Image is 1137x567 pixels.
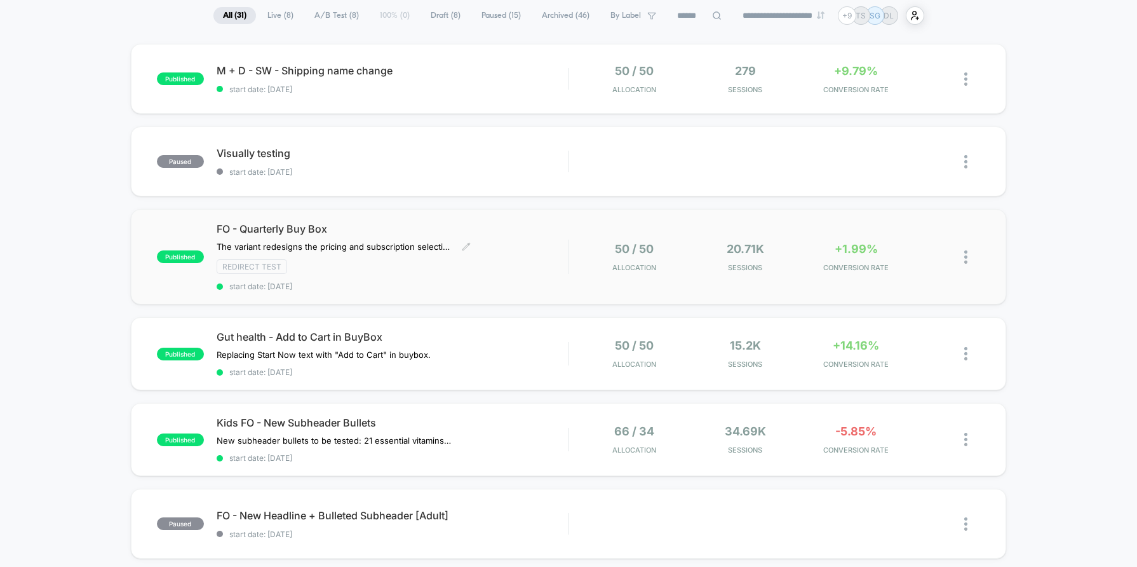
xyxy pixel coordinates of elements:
[730,339,761,352] span: 15.2k
[804,263,909,272] span: CONVERSION RATE
[157,72,204,85] span: published
[213,7,256,24] span: All ( 31 )
[612,85,656,94] span: Allocation
[870,11,880,20] p: SG
[532,7,599,24] span: Archived ( 46 )
[964,433,967,446] img: close
[217,64,568,77] span: M + D - SW - Shipping name change
[804,85,909,94] span: CONVERSION RATE
[421,7,470,24] span: Draft ( 8 )
[833,339,879,352] span: +14.16%
[217,242,452,252] span: The variant redesigns the pricing and subscription selection interface by introducing a more stru...
[217,435,452,446] span: New subheader bullets to be tested: 21 essential vitamins from 100% organic fruits & veggiesSuppo...
[614,425,654,438] span: 66 / 34
[217,85,568,94] span: start date: [DATE]
[157,517,204,530] span: paused
[964,72,967,86] img: close
[964,347,967,360] img: close
[612,446,656,454] span: Allocation
[217,259,287,274] span: Redirect Test
[157,434,204,446] span: published
[804,446,909,454] span: CONVERSION RATE
[615,64,654,78] span: 50 / 50
[804,360,909,369] span: CONVERSION RATE
[217,367,568,377] span: start date: [DATE]
[217,331,568,343] span: Gut health - Add to Cart in BuyBox
[835,242,878,256] span: +1.99%
[835,425,877,438] span: -5.85%
[217,416,568,429] span: Kids FO - New Subheader Bullets
[217,529,568,539] span: start date: [DATE]
[834,64,878,78] span: +9.79%
[305,7,368,24] span: A/B Test ( 8 )
[217,453,568,463] span: start date: [DATE]
[157,250,204,263] span: published
[258,7,303,24] span: Live ( 8 )
[217,282,568,291] span: start date: [DATE]
[217,222,568,235] span: FO - Quarterly Buy Box
[856,11,866,20] p: TS
[838,6,856,25] div: + 9
[217,350,431,360] span: Replacing Start Now text with "Add to Cart" in buybox.
[610,11,641,20] span: By Label
[884,11,894,20] p: DL
[817,11,824,19] img: end
[693,446,798,454] span: Sessions
[217,509,568,522] span: FO - New Headline + Bulleted Subheader [Adult]
[964,517,967,531] img: close
[615,339,654,352] span: 50 / 50
[472,7,530,24] span: Paused ( 15 )
[725,425,766,438] span: 34.69k
[612,263,656,272] span: Allocation
[693,360,798,369] span: Sessions
[157,155,204,168] span: paused
[612,360,656,369] span: Allocation
[964,155,967,168] img: close
[157,348,204,360] span: published
[964,250,967,264] img: close
[693,263,798,272] span: Sessions
[693,85,798,94] span: Sessions
[727,242,764,256] span: 20.71k
[217,167,568,177] span: start date: [DATE]
[615,242,654,256] span: 50 / 50
[217,147,568,160] span: Visually testing
[735,64,756,78] span: 279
